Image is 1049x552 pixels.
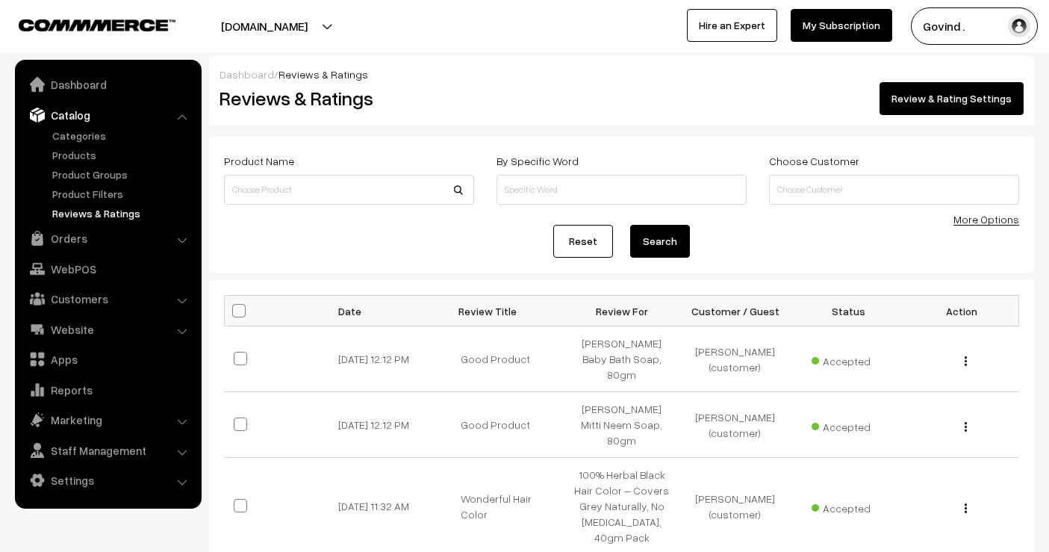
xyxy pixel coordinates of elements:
a: Product Groups [49,167,196,182]
button: [DOMAIN_NAME] [169,7,360,45]
a: Products [49,147,196,163]
a: Reset [553,225,613,258]
th: Date [338,296,452,326]
span: Accepted [812,415,886,435]
a: Orders [19,225,196,252]
a: Hire an Expert [687,9,777,42]
img: Menu [965,422,967,432]
img: Menu [965,356,967,366]
td: Good Product [452,326,565,392]
img: Menu [965,503,967,513]
a: More Options [953,213,1019,226]
label: By Specific Word [497,153,579,169]
a: Categories [49,128,196,143]
th: Action [906,296,1019,326]
span: Accepted [812,350,886,369]
label: Product Name [224,153,294,169]
div: / [220,66,1024,82]
img: COMMMERCE [19,19,175,31]
a: Dashboard [220,68,274,81]
img: user [1008,15,1030,37]
a: Settings [19,467,196,494]
a: Website [19,316,196,343]
th: Status [792,296,906,326]
a: Product Filters [49,186,196,202]
td: [DATE] 12:12 PM [338,392,452,458]
td: Good Product [452,392,565,458]
th: Review For [565,296,679,326]
h2: Reviews & Ratings [220,87,473,110]
a: My Subscription [791,9,892,42]
td: [DATE] 12:12 PM [338,326,452,392]
button: Search [630,225,690,258]
button: Govind . [911,7,1038,45]
td: [PERSON_NAME] [679,392,792,458]
span: (customer) [709,361,761,373]
span: Accepted [812,497,886,516]
a: Marketing [19,406,196,433]
a: Catalog [19,102,196,128]
a: WebPOS [19,255,196,282]
a: Apps [19,346,196,373]
a: Reviews & Ratings [49,205,196,221]
a: Customers [19,285,196,312]
a: Reports [19,376,196,403]
a: Staff Management [19,437,196,464]
td: [PERSON_NAME] Mitti Neem Soap, 80gm [565,392,679,458]
td: [PERSON_NAME] [679,326,792,392]
th: Review Title [452,296,565,326]
span: (customer) [709,508,761,521]
input: Specific Word [497,175,747,205]
label: Choose Customer [769,153,859,169]
a: COMMMERCE [19,15,149,33]
input: Choose Product [224,175,474,205]
span: Reviews & Ratings [278,68,368,81]
th: Customer / Guest [679,296,792,326]
a: Review & Rating Settings [880,82,1024,115]
td: [PERSON_NAME] Baby Bath Soap, 80gm [565,326,679,392]
input: Choose Customer [769,175,1019,205]
span: (customer) [709,427,761,439]
a: Dashboard [19,71,196,98]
